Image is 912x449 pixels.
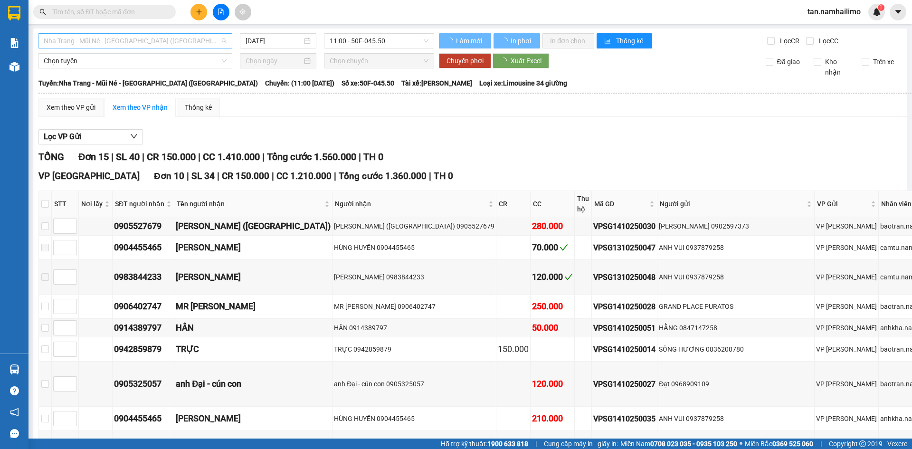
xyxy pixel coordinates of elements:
span: | [359,151,361,162]
span: Nơi lấy [81,199,103,209]
div: 210.000 [532,412,573,425]
span: file-add [218,9,224,15]
span: | [217,171,219,182]
span: Miền Bắc [745,439,813,449]
div: MR [PERSON_NAME] [176,300,331,313]
div: TRỰC 0942859879 [334,344,494,354]
div: VP [PERSON_NAME] [816,323,877,333]
strong: 1900 633 818 [487,440,528,448]
div: MR [PERSON_NAME] 0906402747 [334,301,494,312]
td: Quỳnh Uyển [174,260,332,295]
button: bar-chartThống kê [597,33,652,48]
td: 0905325057 [113,362,174,407]
span: plus [196,9,202,15]
span: Cung cấp máy in - giấy in: [544,439,618,449]
span: | [429,171,431,182]
div: HÙNG HUYỀN 0904455465 [334,413,494,424]
span: Chọn chuyến [330,54,428,68]
span: Số xe: 50F-045.50 [342,78,394,88]
div: [PERSON_NAME] ([GEOGRAPHIC_DATA]) 0905527679 [334,221,494,231]
span: SL 40 [116,151,140,162]
span: | [334,171,336,182]
span: | [198,151,200,162]
span: SĐT người nhận [115,199,164,209]
div: HÙNG HUYỀN 0904455465 [334,242,494,253]
td: VP Phạm Ngũ Lão [815,337,879,362]
span: Chọn tuyến [44,54,227,68]
div: VPSG1410250051 [593,322,655,334]
span: Mã GD [594,199,647,209]
span: Người nhận [335,199,486,209]
span: ⚪️ [740,442,742,446]
span: Làm mới [456,36,484,46]
span: | [535,439,537,449]
button: In phơi [494,33,540,48]
div: [PERSON_NAME] 0902597373 [659,221,813,231]
span: | [111,151,114,162]
div: 50.000 [532,321,573,334]
td: VP Phạm Ngũ Lão [815,217,879,236]
span: Lọc CR [776,36,801,46]
button: Xuất Excel [493,53,549,68]
span: Loại xe: Limousine 34 giường [479,78,567,88]
div: GRAND PLACE PURATOS [659,301,813,312]
th: STT [52,191,79,217]
span: TH 0 [363,151,383,162]
button: plus [190,4,207,20]
span: loading [500,57,511,64]
span: In phơi [511,36,532,46]
button: Lọc VP Gửi [38,129,143,144]
img: icon-new-feature [873,8,881,16]
span: check [560,243,568,252]
b: Tuyến: Nha Trang - Mũi Né - [GEOGRAPHIC_DATA] ([GEOGRAPHIC_DATA]) [38,79,258,87]
div: HÂN [176,321,331,334]
div: 0905325057 [114,377,172,391]
span: Chuyến: (11:00 [DATE]) [265,78,334,88]
td: MR HIỂN [174,295,332,319]
div: [PERSON_NAME] [176,241,331,254]
td: anh Đại - cún con [174,362,332,407]
div: 0904455465 [114,241,172,254]
td: VPSG1410250028 [592,295,657,319]
span: Trên xe [869,57,898,67]
span: Tổng cước 1.360.000 [339,171,427,182]
div: VPSG1410250035 [593,413,655,425]
div: VPSG1310250048 [593,271,655,283]
sup: 1 [878,4,884,11]
span: Đã giao [773,57,804,67]
span: Tài xế: [PERSON_NAME] [401,78,472,88]
span: notification [10,408,19,417]
div: HẰNG 0847147258 [659,323,813,333]
th: Thu hộ [575,191,592,217]
span: bar-chart [604,38,612,45]
div: VP [PERSON_NAME] [816,272,877,282]
span: TỔNG [38,151,64,162]
span: Đơn 10 [154,171,184,182]
button: Làm mới [439,33,491,48]
div: VP [PERSON_NAME] [816,379,877,389]
button: aim [235,4,251,20]
div: 150.000 [498,343,529,356]
div: 70.000 [532,241,573,254]
div: anh Đại - cún con 0905325057 [334,379,494,389]
div: VP [PERSON_NAME] [816,301,877,312]
td: VPSG1310250047 [592,236,657,260]
td: VPSG1310250048 [592,260,657,295]
input: 15/10/2025 [246,36,302,46]
div: 280.000 [532,220,573,233]
td: VP Phạm Ngũ Lão [815,319,879,337]
span: Lọc VP Gửi [44,131,81,143]
td: VP Phạm Ngũ Lão [815,362,879,407]
td: 0942859879 [113,337,174,362]
div: 0983844233 [114,270,172,284]
div: HÂN 0914389797 [334,323,494,333]
strong: 0369 525 060 [772,440,813,448]
button: caret-down [890,4,906,20]
div: SÔNG HƯƠNG 0836200780 [659,344,813,354]
div: VPSG1410250028 [593,301,655,313]
td: TRỰC [174,337,332,362]
div: [PERSON_NAME] [176,412,331,425]
td: HÂN [174,319,332,337]
span: Miền Nam [620,439,737,449]
div: 0904455465 [114,412,172,425]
